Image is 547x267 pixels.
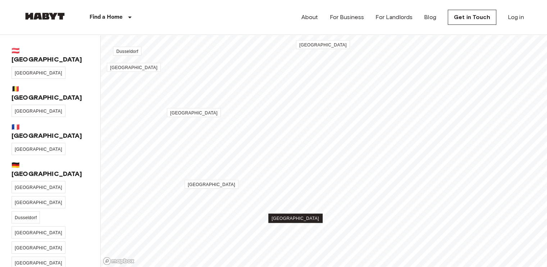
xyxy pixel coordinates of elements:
[184,180,238,189] a: [GEOGRAPHIC_DATA]
[272,216,319,221] span: [GEOGRAPHIC_DATA]
[15,147,62,152] span: [GEOGRAPHIC_DATA]
[296,41,350,49] div: Map marker
[329,13,364,22] a: For Business
[12,143,65,155] a: [GEOGRAPHIC_DATA]
[12,67,65,79] a: [GEOGRAPHIC_DATA]
[113,48,141,55] div: Map marker
[15,261,62,266] span: [GEOGRAPHIC_DATA]
[12,85,89,102] span: 🇧🇪 [GEOGRAPHIC_DATA]
[167,108,221,117] a: [GEOGRAPHIC_DATA]
[12,241,65,254] a: [GEOGRAPHIC_DATA]
[12,181,65,193] a: [GEOGRAPHIC_DATA]
[268,215,322,222] div: Map marker
[299,42,347,47] span: [GEOGRAPHIC_DATA]
[12,226,65,239] a: [GEOGRAPHIC_DATA]
[116,49,138,54] span: Dusseldorf
[15,215,37,220] span: Dusseldorf
[184,181,238,189] div: Map marker
[424,13,436,22] a: Blog
[12,123,89,140] span: 🇫🇷 [GEOGRAPHIC_DATA]
[103,257,135,265] a: Mapbox logo
[12,105,65,117] a: [GEOGRAPHIC_DATA]
[15,245,62,250] span: [GEOGRAPHIC_DATA]
[110,65,158,70] span: [GEOGRAPHIC_DATA]
[12,161,89,178] span: 🇩🇪 [GEOGRAPHIC_DATA]
[12,196,65,208] a: [GEOGRAPHIC_DATA]
[15,185,62,190] span: [GEOGRAPHIC_DATA]
[296,40,350,49] a: [GEOGRAPHIC_DATA]
[23,13,67,20] img: Habyt
[113,47,141,56] a: Dusseldorf
[107,64,161,72] div: Map marker
[15,109,62,114] span: [GEOGRAPHIC_DATA]
[508,13,524,22] a: Log in
[188,182,235,187] span: [GEOGRAPHIC_DATA]
[448,10,496,25] a: Get in Touch
[268,214,322,223] a: [GEOGRAPHIC_DATA]
[375,13,412,22] a: For Landlords
[301,13,318,22] a: About
[12,46,89,64] span: 🇦🇹 [GEOGRAPHIC_DATA]
[15,71,62,76] span: [GEOGRAPHIC_DATA]
[170,110,218,116] span: [GEOGRAPHIC_DATA]
[15,200,62,205] span: [GEOGRAPHIC_DATA]
[167,109,221,117] div: Map marker
[15,230,62,235] span: [GEOGRAPHIC_DATA]
[12,211,40,223] a: Dusseldorf
[90,13,123,22] p: Find a Home
[107,63,161,72] a: [GEOGRAPHIC_DATA]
